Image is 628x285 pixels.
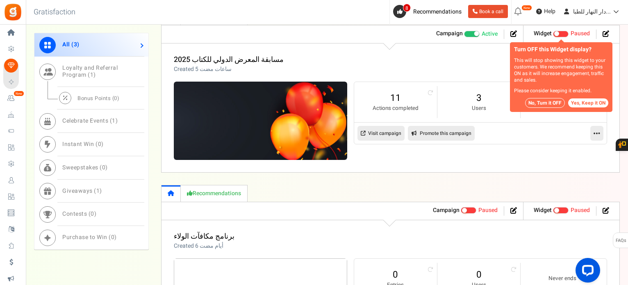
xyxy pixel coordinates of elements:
[514,87,608,94] p: Please consider keeping it enabled.
[174,65,284,73] p: Created 5 ساعات مضت
[62,163,108,172] span: Sweepstakes ( )
[96,186,100,195] span: 1
[62,186,102,195] span: Giveaways ( )
[357,126,405,141] a: Visit campaign
[362,91,429,105] a: 11
[62,116,118,125] span: Celebrate Events ( )
[111,233,115,242] span: 0
[181,185,248,202] a: Recommendations
[568,98,608,107] button: Yes, Keep it ON
[403,4,411,12] span: 8
[62,233,117,242] span: Purchase to Win ( )
[362,268,429,281] a: 0
[91,210,94,218] span: 0
[114,94,117,102] span: 0
[446,268,512,281] a: 0
[74,40,77,49] span: 3
[521,5,532,11] em: New
[90,71,94,79] span: 1
[571,206,590,214] span: Paused
[528,30,596,39] li: Widget activated
[77,94,119,102] span: Bonus Points ( )
[174,231,234,242] a: برنامج مكافآت الولاء
[615,233,626,249] span: FAQs
[174,54,284,65] a: مسابقة المعرض الدولي للكتاب 2025
[528,206,596,216] li: Widget activated
[542,7,555,16] span: Help
[393,5,465,18] a: 8 Recommendations
[514,46,608,52] h5: Turn OFF this Widget display?
[436,29,463,38] strong: Campaign
[362,105,429,112] small: Actions completed
[408,126,475,141] a: Promote this campaign
[533,5,559,18] a: Help
[174,242,234,250] p: Created 6 أيام مضت
[478,206,498,214] span: Paused
[4,3,22,21] img: Gratisfaction
[446,105,512,112] small: Users
[112,116,116,125] span: 1
[571,29,590,38] span: Paused
[62,64,118,79] span: Loyalty and Referral Program ( )
[525,98,565,108] button: No, Turn it OFF
[482,30,498,38] span: Active
[514,57,608,83] p: This will stop showing this widget to your customers. We recommend keeping this ON as it will inc...
[573,7,611,16] span: دار النهار للطبا...
[433,206,460,214] strong: Campaign
[468,5,508,18] a: Book a call
[446,91,512,105] a: 3
[62,40,80,49] span: All ( )
[534,206,552,214] strong: Widget
[62,140,104,148] span: Instant Win ( )
[62,210,96,218] span: Contests ( )
[14,91,24,96] em: New
[534,29,552,38] strong: Widget
[3,91,22,105] a: New
[98,140,102,148] span: 0
[413,7,462,16] span: Recommendations
[102,163,106,172] span: 0
[25,4,84,21] h3: Gratisfaction
[529,275,596,283] small: Never ends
